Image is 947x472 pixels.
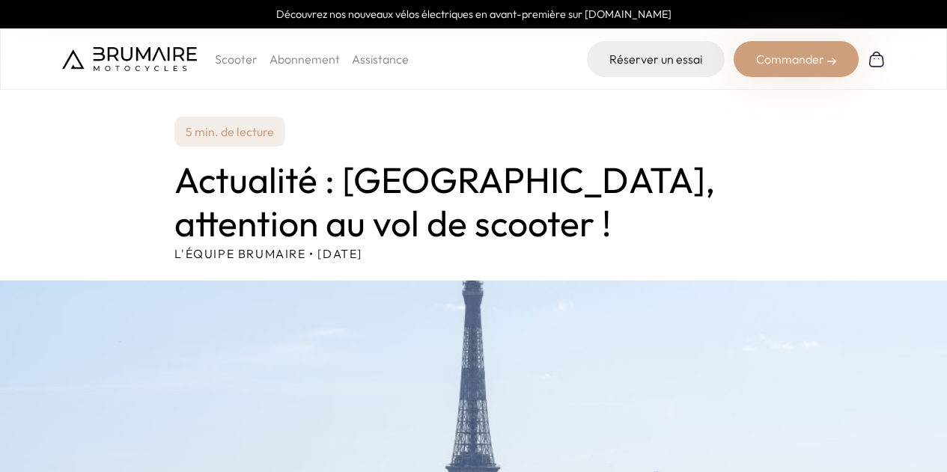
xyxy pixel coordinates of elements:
[868,50,886,68] img: Panier
[62,47,197,71] img: Brumaire Motocycles
[174,159,773,245] h1: Actualité : [GEOGRAPHIC_DATA], attention au vol de scooter !
[174,117,285,147] p: 5 min. de lecture
[270,52,340,67] a: Abonnement
[352,52,409,67] a: Assistance
[174,245,773,263] p: L'équipe Brumaire • [DATE]
[734,41,859,77] div: Commander
[215,50,258,68] p: Scooter
[827,57,836,66] img: right-arrow-2.png
[587,41,725,77] a: Réserver un essai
